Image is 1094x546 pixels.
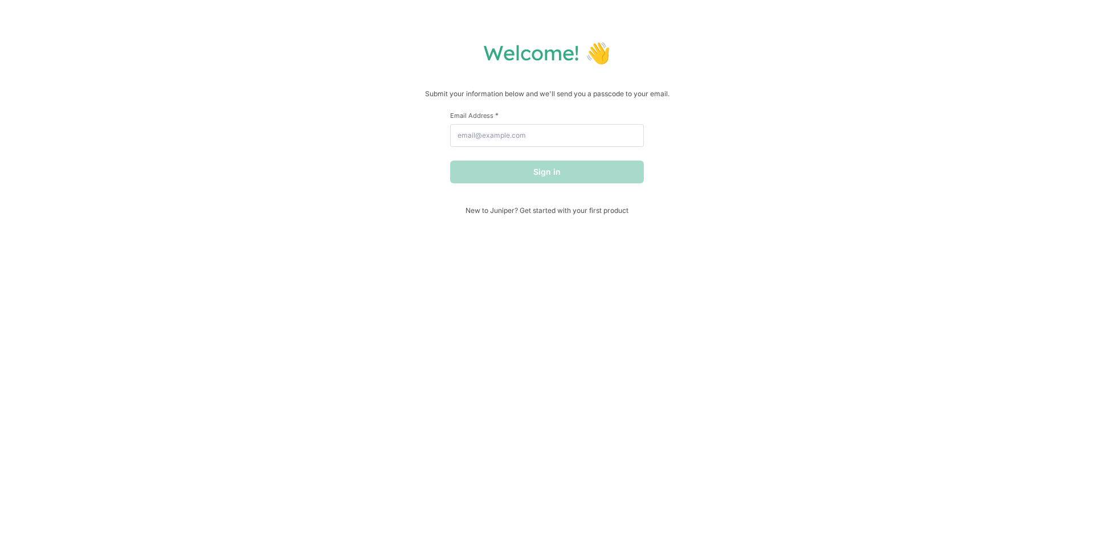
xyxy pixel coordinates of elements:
[450,206,644,215] span: New to Juniper? Get started with your first product
[450,124,644,147] input: email@example.com
[11,40,1083,65] h1: Welcome! 👋
[495,111,499,120] span: This field is required.
[11,88,1083,100] p: Submit your information below and we'll send you a passcode to your email.
[450,111,644,120] label: Email Address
